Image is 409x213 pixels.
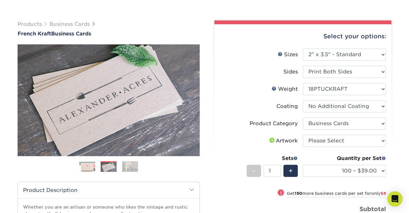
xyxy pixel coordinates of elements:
[359,205,386,212] strong: Subtotal
[276,103,298,110] div: Coating
[18,31,200,37] a: French KraftBusiness Cards
[101,162,117,173] img: Business Cards 02
[278,51,298,58] div: Sizes
[303,155,386,162] div: Quantity per Set
[287,191,386,197] small: Get more business cards per set for
[252,166,255,176] span: -
[18,31,51,37] span: French Kraft
[220,24,386,49] div: Select your options:
[122,161,138,172] img: Business Cards 03
[283,68,298,76] div: Sides
[280,190,282,196] span: !
[247,155,298,162] div: Sets
[295,191,302,196] strong: 150
[79,159,95,175] img: Business Cards 01
[268,137,298,145] div: Artwork
[387,191,403,207] div: Open Intercom Messenger
[272,85,298,93] div: Weight
[18,31,200,37] h1: Business Cards
[18,21,42,27] a: Products
[18,37,200,163] img: French Kraft 02
[381,191,386,196] span: $8
[289,166,293,176] span: +
[371,191,386,196] span: only
[18,182,199,198] h2: Product Description
[50,21,90,27] a: Business Cards
[250,120,298,127] div: Product Category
